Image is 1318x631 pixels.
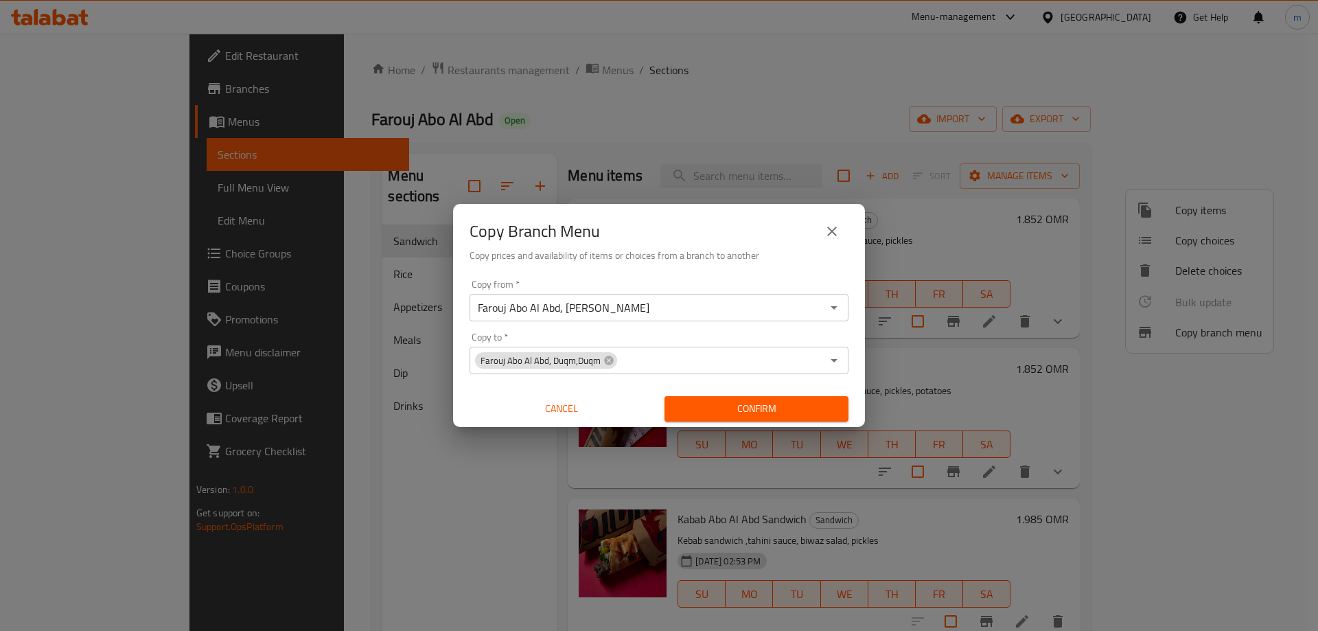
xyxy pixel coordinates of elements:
h6: Copy prices and availability of items or choices from a branch to another [470,248,848,263]
button: Open [824,351,844,370]
div: Farouj Abo Al Abd, Duqm,Duqm [475,352,617,369]
span: Farouj Abo Al Abd, Duqm,Duqm [475,354,606,367]
span: Confirm [675,400,837,417]
button: Open [824,298,844,317]
span: Cancel [475,400,648,417]
button: Cancel [470,396,654,422]
button: Confirm [664,396,848,422]
h2: Copy Branch Menu [470,220,600,242]
button: close [816,215,848,248]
